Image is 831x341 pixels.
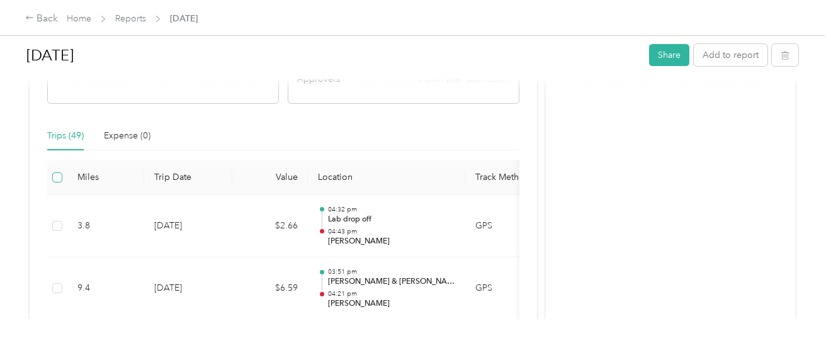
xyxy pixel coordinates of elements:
p: Lab drop off [328,214,455,225]
th: Miles [67,160,144,195]
td: GPS [465,195,547,258]
th: Value [232,160,308,195]
span: [DATE] [170,12,198,25]
p: 04:32 pm [328,205,455,214]
th: Track Method [465,160,547,195]
td: GPS [465,257,547,320]
h1: Jul 2025 [26,40,640,70]
td: [DATE] [144,195,232,258]
a: Home [67,13,91,24]
p: [PERSON_NAME] [328,236,455,247]
a: Reports [115,13,146,24]
td: 9.4 [67,257,144,320]
th: Location [308,160,465,195]
td: [DATE] [144,257,232,320]
td: 3.8 [67,195,144,258]
p: [PERSON_NAME] & [PERSON_NAME] [328,276,455,288]
th: Trip Date [144,160,232,195]
div: Expense (0) [104,129,150,143]
div: Back [25,11,58,26]
td: $2.66 [232,195,308,258]
button: Add to report [694,44,767,66]
p: [PERSON_NAME] [328,298,455,310]
p: 04:21 pm [328,289,455,298]
iframe: Everlance-gr Chat Button Frame [760,271,831,341]
p: 03:51 pm [328,267,455,276]
p: 04:43 pm [328,227,455,236]
td: $6.59 [232,257,308,320]
div: Trips (49) [47,129,84,143]
button: Share [649,44,689,66]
